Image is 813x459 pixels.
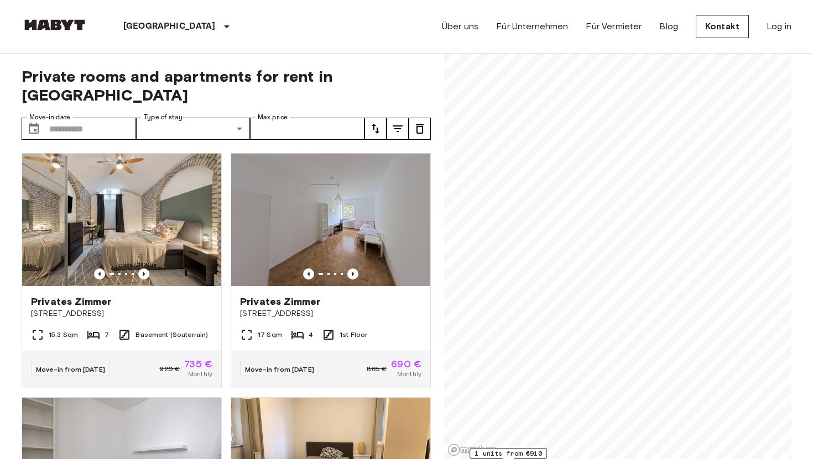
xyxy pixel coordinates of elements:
img: Marketing picture of unit DE-02-023-04M [231,154,430,286]
img: Marketing picture of unit DE-02-004-006-05HF [22,154,221,286]
span: 15.3 Sqm [49,330,78,340]
button: Choose date [23,118,45,140]
span: [STREET_ADDRESS] [240,308,421,319]
a: Über uns [442,20,478,33]
button: tune [409,118,431,140]
span: Basement (Souterrain) [135,330,208,340]
span: 865 € [367,364,387,374]
label: Max price [258,113,288,122]
p: [GEOGRAPHIC_DATA] [123,20,216,33]
span: 1 units from €910 [475,449,542,458]
span: Move-in from [DATE] [36,365,105,373]
span: 690 € [391,359,421,369]
button: tune [364,118,387,140]
a: Marketing picture of unit DE-02-023-04MPrevious imagePrevious imagePrivates Zimmer[STREET_ADDRESS... [231,153,431,388]
a: Für Vermieter [586,20,642,33]
button: Previous image [303,268,314,279]
a: Blog [659,20,678,33]
button: Previous image [347,268,358,279]
span: Privates Zimmer [240,295,320,308]
label: Type of stay [144,113,183,122]
span: 4 [309,330,313,340]
span: Move-in from [DATE] [245,365,314,373]
span: Privates Zimmer [31,295,111,308]
span: 17 Sqm [258,330,282,340]
span: Monthly [397,369,421,379]
span: 1st Floor [340,330,367,340]
button: Previous image [138,268,149,279]
button: Previous image [94,268,105,279]
img: Habyt [22,19,88,30]
a: Log in [767,20,791,33]
span: [STREET_ADDRESS] [31,308,212,319]
a: Marketing picture of unit DE-02-004-006-05HFPrevious imagePrevious imagePrivates Zimmer[STREET_AD... [22,153,222,388]
a: Mapbox logo [447,444,496,456]
label: Move-in date [29,113,70,122]
span: 7 [105,330,109,340]
span: 735 € [184,359,212,369]
span: 920 € [159,364,180,374]
a: Für Unternehmen [496,20,568,33]
a: Kontakt [696,15,749,38]
span: Private rooms and apartments for rent in [GEOGRAPHIC_DATA] [22,67,431,104]
span: Monthly [188,369,212,379]
button: tune [387,118,409,140]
